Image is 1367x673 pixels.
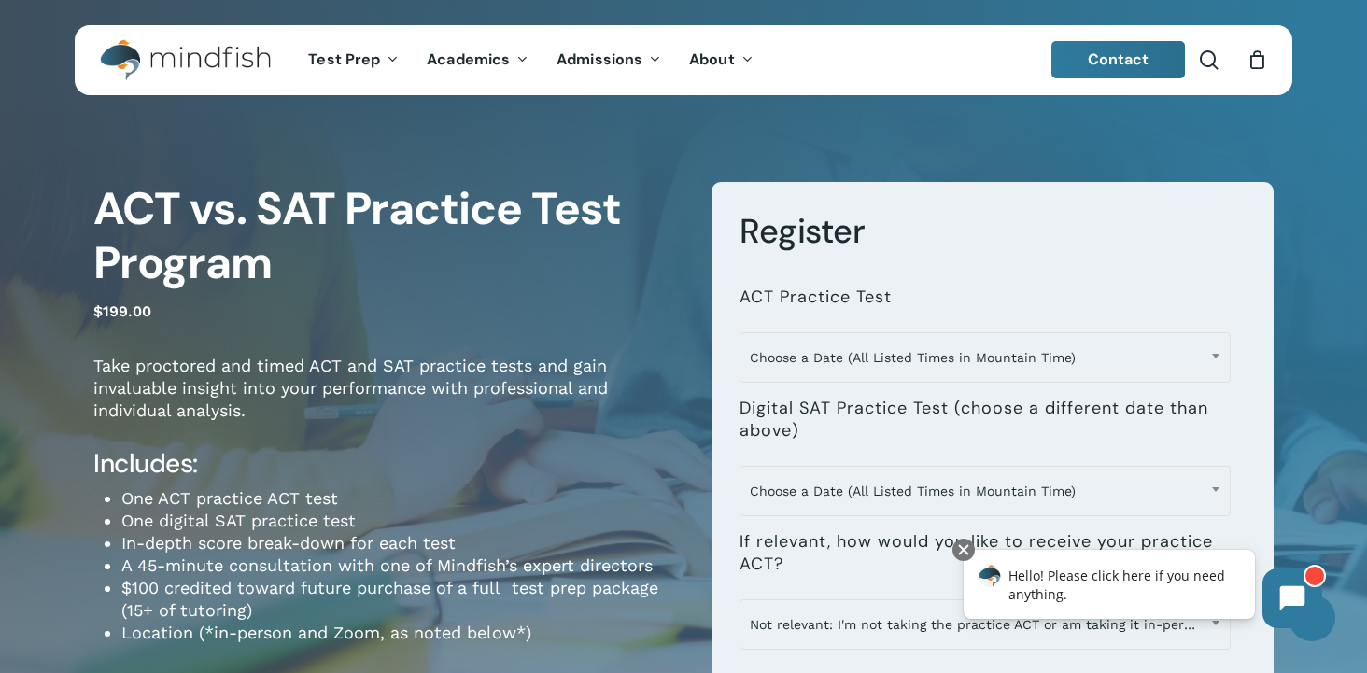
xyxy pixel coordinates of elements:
label: ACT Practice Test [740,287,892,308]
span: Academics [427,49,510,69]
a: Cart [1247,49,1267,70]
header: Main Menu [75,25,1292,95]
span: Choose a Date (All Listed Times in Mountain Time) [740,338,1230,377]
span: Test Prep [308,49,380,69]
a: About [675,52,768,68]
h4: Includes: [93,447,683,481]
label: If relevant, how would you like to receive your practice ACT? [740,531,1231,575]
label: Digital SAT Practice Test (choose a different date than above) [740,398,1231,442]
span: Not relevant: I'm not taking the practice ACT or am taking it in-person [740,599,1231,650]
h3: Register [740,210,1246,253]
span: Choose a Date (All Listed Times in Mountain Time) [740,471,1230,511]
li: A 45-minute consultation with one of Mindfish’s expert directors [121,554,683,577]
a: Contact [1051,41,1186,78]
span: Admissions [557,49,642,69]
span: Choose a Date (All Listed Times in Mountain Time) [740,332,1231,383]
iframe: Chatbot [944,535,1341,647]
nav: Main Menu [294,25,767,95]
span: Choose a Date (All Listed Times in Mountain Time) [740,466,1231,516]
span: About [689,49,735,69]
a: Test Prep [294,52,413,68]
span: Contact [1088,49,1149,69]
li: $100 credited toward future purchase of a full test prep package (15+ of tutoring) [121,577,683,622]
a: Admissions [543,52,675,68]
a: Academics [413,52,543,68]
h1: ACT vs. SAT Practice Test Program [93,182,683,290]
span: Not relevant: I'm not taking the practice ACT or am taking it in-person [740,605,1230,644]
span: $ [93,302,103,320]
p: Take proctored and timed ACT and SAT practice tests and gain invaluable insight into your perform... [93,355,683,447]
li: In-depth score break-down for each test [121,532,683,554]
li: One digital SAT practice test [121,510,683,532]
li: One ACT practice ACT test [121,487,683,510]
li: Location (*in-person and Zoom, as noted below*) [121,622,683,644]
bdi: 199.00 [93,302,151,320]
